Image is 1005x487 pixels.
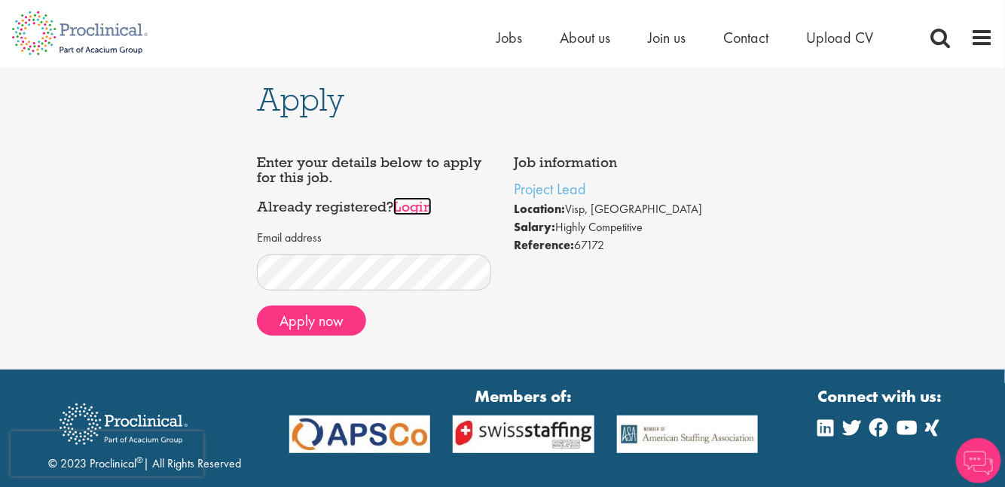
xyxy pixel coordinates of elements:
a: About us [560,28,610,47]
h4: Job information [514,155,748,170]
img: APSCo [441,415,605,453]
img: Proclinical Recruitment [48,393,199,455]
strong: Members of: [289,385,758,408]
img: APSCo [606,415,769,453]
a: Project Lead [514,179,586,199]
strong: Location: [514,201,565,217]
label: Email address [257,230,322,247]
a: Join us [648,28,686,47]
button: Apply now [257,306,366,336]
strong: Connect with us: [817,385,945,408]
h4: Enter your details below to apply for this job. Already registered? [257,155,491,215]
a: Contact [723,28,768,47]
span: Apply [257,79,344,120]
img: Chatbot [956,438,1001,483]
li: 67172 [514,236,748,254]
li: Highly Competitive [514,218,748,236]
img: APSCo [278,415,441,453]
a: Upload CV [806,28,873,47]
a: Jobs [496,28,522,47]
li: Visp, [GEOGRAPHIC_DATA] [514,200,748,218]
strong: Reference: [514,237,574,253]
iframe: reCAPTCHA [11,431,203,476]
a: Login [393,197,432,215]
strong: Salary: [514,219,555,235]
div: © 2023 Proclinical | All Rights Reserved [48,392,241,473]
